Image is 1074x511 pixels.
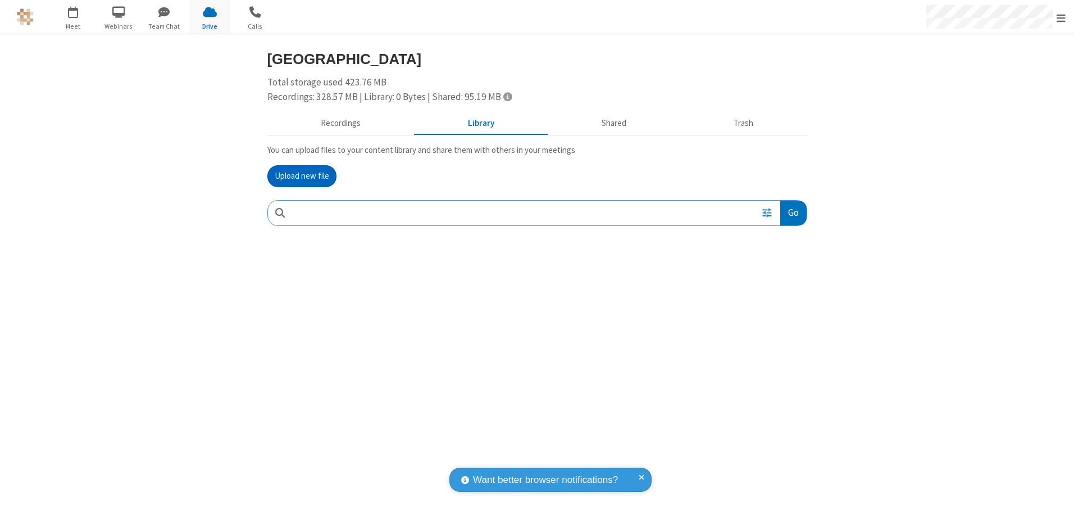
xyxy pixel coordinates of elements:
[267,75,807,104] div: Total storage used 423.76 MB
[98,21,140,31] span: Webinars
[267,90,807,105] div: Recordings: 328.57 MB | Library: 0 Bytes | Shared: 95.19 MB
[143,21,185,31] span: Team Chat
[680,113,807,134] button: Trash
[267,144,807,157] p: You can upload files to your content library and share them with others in your meetings
[52,21,94,31] span: Meet
[234,21,276,31] span: Calls
[267,165,336,188] button: Upload new file
[548,113,680,134] button: Shared during meetings
[415,113,548,134] button: Content library
[267,51,807,67] h3: [GEOGRAPHIC_DATA]
[503,92,512,101] span: Totals displayed include files that have been moved to the trash.
[189,21,231,31] span: Drive
[473,473,618,487] span: Want better browser notifications?
[267,113,415,134] button: Recorded meetings
[780,201,806,226] button: Go
[17,8,34,25] img: QA Selenium DO NOT DELETE OR CHANGE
